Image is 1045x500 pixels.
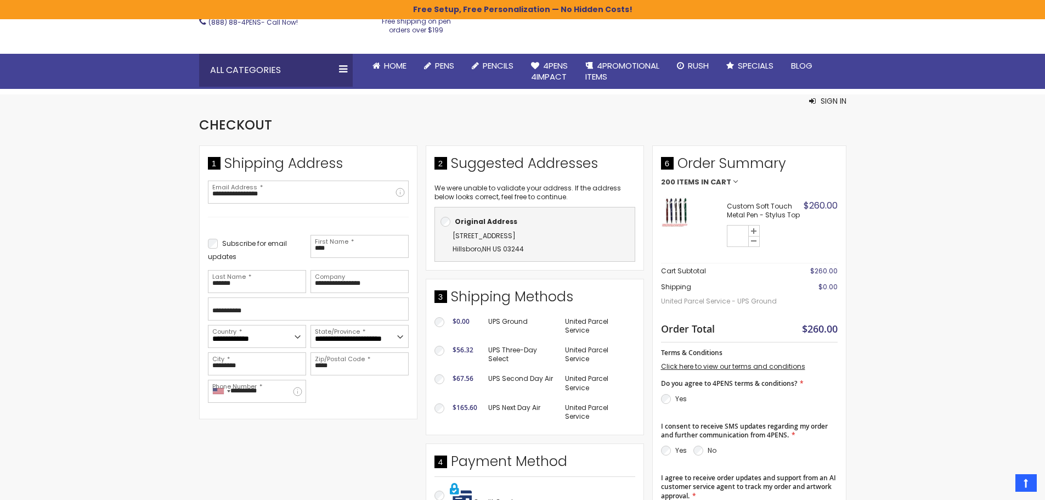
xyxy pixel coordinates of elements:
[668,54,718,78] a: Rush
[661,178,675,186] span: 200
[453,374,473,383] span: $67.56
[370,13,462,35] div: Free shipping on pen orders over $199
[415,54,463,78] a: Pens
[577,54,668,89] a: 4PROMOTIONALITEMS
[483,369,560,397] td: UPS Second Day Air
[661,291,783,311] span: United Parcel Service - UPS Ground
[661,154,838,178] span: Order Summary
[708,446,716,455] label: No
[483,398,560,426] td: UPS Next Day Air
[453,231,516,240] span: [STREET_ADDRESS]
[199,54,353,87] div: All Categories
[384,60,406,71] span: Home
[483,60,513,71] span: Pencils
[661,282,691,291] span: Shipping
[661,263,783,279] th: Cart Subtotal
[434,154,635,178] div: Suggested Addresses
[560,398,635,426] td: United Parcel Service
[503,244,524,254] span: 03244
[661,473,836,500] span: I agree to receive order updates and support from an AI customer service agent to track my order ...
[560,312,635,340] td: United Parcel Service
[804,199,838,212] span: $260.00
[453,403,477,412] span: $165.60
[791,60,812,71] span: Blog
[661,422,828,440] span: I consent to receive SMS updates regarding my order and further communication from 4PENS.
[455,217,517,226] b: Original Address
[661,379,797,388] span: Do you agree to 4PENS terms & conditions?
[661,321,715,335] strong: Order Total
[463,54,522,78] a: Pencils
[208,18,261,27] a: (888) 88-4PENS
[810,266,838,276] span: $260.00
[661,197,691,227] img: Custom Soft Touch Stylus Pen-Assorted
[585,60,659,82] span: 4PROMOTIONAL ITEMS
[208,154,409,178] div: Shipping Address
[453,317,470,326] span: $0.00
[688,60,709,71] span: Rush
[434,184,635,201] p: We were unable to validate your address. If the address below looks correct, feel free to continue.
[453,244,481,254] span: Hillsboro
[364,54,415,78] a: Home
[208,239,287,261] span: Subscribe for email updates
[560,369,635,397] td: United Parcel Service
[208,18,298,27] span: - Call Now!
[718,54,782,78] a: Specials
[661,362,805,371] a: Click here to view our terms and conditions
[482,244,491,254] span: NH
[208,380,234,402] div: United States: +1
[199,116,272,134] span: Checkout
[493,244,501,254] span: US
[727,202,801,220] strong: Custom Soft Touch Metal Pen - Stylus Top
[677,178,731,186] span: Items in Cart
[453,345,473,355] span: $56.32
[435,60,454,71] span: Pens
[440,229,629,256] div: ,
[821,95,846,106] span: Sign In
[434,452,635,476] div: Payment Method
[954,470,1045,500] iframe: Google Customer Reviews
[661,348,722,357] span: Terms & Conditions
[560,340,635,369] td: United Parcel Service
[802,322,838,335] span: $260.00
[434,288,635,312] div: Shipping Methods
[675,394,687,403] label: Yes
[809,95,846,106] button: Sign In
[483,340,560,369] td: UPS Three-Day Select
[738,60,773,71] span: Specials
[782,54,821,78] a: Blog
[483,312,560,340] td: UPS Ground
[818,282,838,291] span: $0.00
[522,54,577,89] a: 4Pens4impact
[531,60,568,82] span: 4Pens 4impact
[675,446,687,455] label: Yes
